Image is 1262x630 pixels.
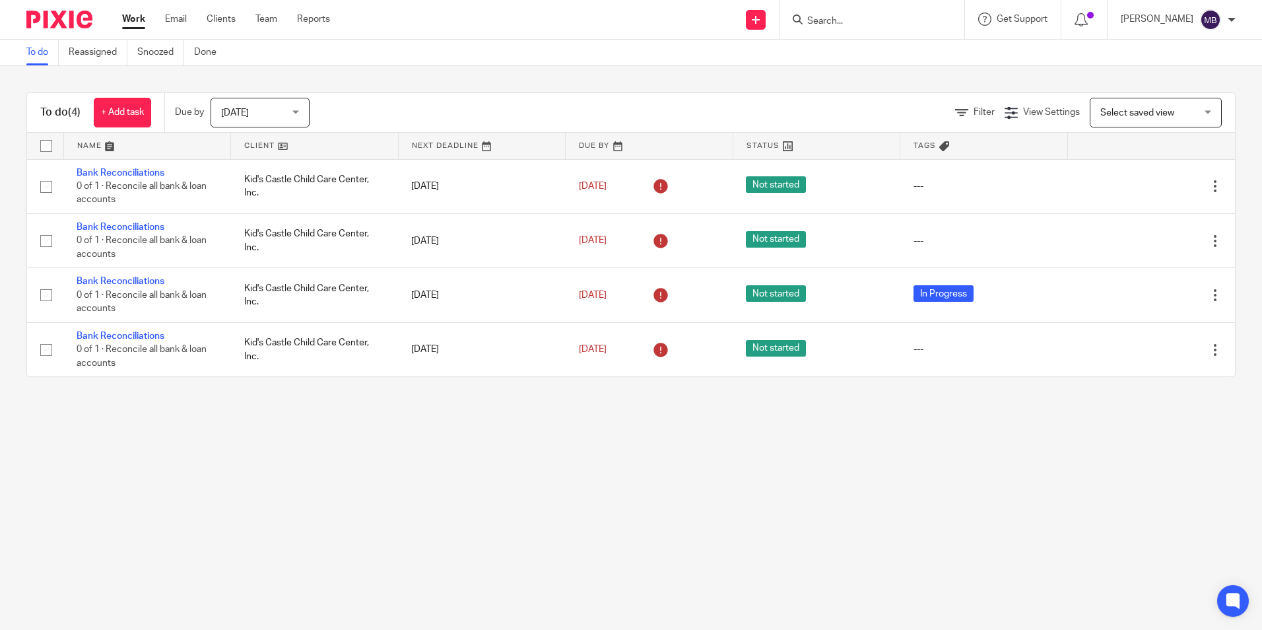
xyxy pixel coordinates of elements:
a: Reassigned [69,40,127,65]
a: Reports [297,13,330,26]
span: 0 of 1 · Reconcile all bank & loan accounts [77,345,207,368]
span: (4) [68,107,81,118]
span: [DATE] [221,108,249,118]
span: Get Support [997,15,1047,24]
a: Bank Reconciliations [77,332,164,341]
a: Bank Reconciliations [77,168,164,178]
a: Clients [207,13,236,26]
span: In Progress [913,285,974,302]
td: Kid's Castle Child Care Center, Inc. [231,159,399,213]
span: Not started [746,285,806,302]
p: [PERSON_NAME] [1121,13,1193,26]
img: Pixie [26,11,92,28]
a: Done [194,40,226,65]
td: [DATE] [398,322,566,376]
td: Kid's Castle Child Care Center, Inc. [231,213,399,267]
span: Tags [913,142,936,149]
span: [DATE] [579,345,607,354]
span: Select saved view [1100,108,1174,118]
span: Filter [974,108,995,117]
td: [DATE] [398,268,566,322]
a: Bank Reconciliations [77,277,164,286]
img: svg%3E [1200,9,1221,30]
span: View Settings [1023,108,1080,117]
span: 0 of 1 · Reconcile all bank & loan accounts [77,182,207,205]
a: Bank Reconciliations [77,223,164,232]
a: Team [255,13,277,26]
p: Due by [175,106,204,119]
span: 0 of 1 · Reconcile all bank & loan accounts [77,291,207,314]
td: [DATE] [398,213,566,267]
span: Not started [746,231,806,248]
a: To do [26,40,59,65]
input: Search [806,16,925,28]
a: Email [165,13,187,26]
div: --- [913,343,1055,356]
td: Kid's Castle Child Care Center, Inc. [231,268,399,322]
td: [DATE] [398,159,566,213]
span: [DATE] [579,236,607,246]
div: --- [913,180,1055,193]
span: Not started [746,176,806,193]
span: [DATE] [579,291,607,300]
h1: To do [40,106,81,120]
div: --- [913,234,1055,248]
span: [DATE] [579,182,607,191]
td: Kid's Castle Child Care Center, Inc. [231,322,399,376]
span: Not started [746,340,806,357]
a: Snoozed [137,40,184,65]
span: 0 of 1 · Reconcile all bank & loan accounts [77,236,207,260]
a: + Add task [94,98,151,127]
a: Work [122,13,145,26]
